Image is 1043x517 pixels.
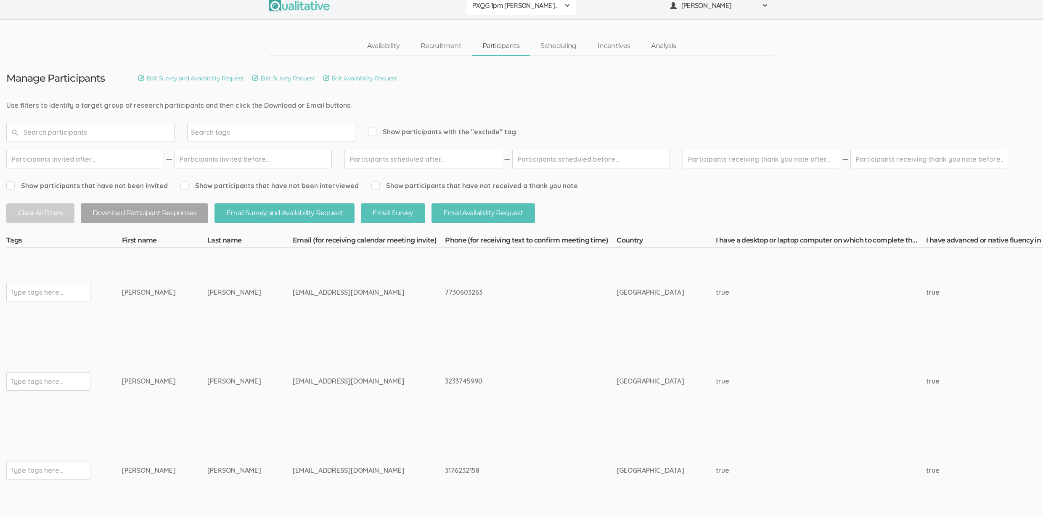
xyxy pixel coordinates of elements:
div: 3233745990 [445,376,585,386]
th: Email (for receiving calendar meeting invite) [293,236,445,248]
th: Country [617,236,716,248]
th: First name [122,236,207,248]
a: Edit Survey and Availability Request [138,74,244,83]
th: I have a desktop or laptop computer on which to complete the session [716,236,926,248]
div: [PERSON_NAME] [122,466,176,475]
div: [PERSON_NAME] [207,288,261,297]
th: Phone (for receiving text to confirm meeting time) [445,236,617,248]
input: Participants receiving thank you note after... [683,150,840,168]
button: Clear All Filters [6,203,74,223]
div: [PERSON_NAME] [122,288,176,297]
div: [PERSON_NAME] [207,376,261,386]
a: Incentives [587,37,641,55]
div: true [716,466,895,475]
th: Tags [6,236,122,248]
a: Analysis [641,37,686,55]
div: 7730603263 [445,288,585,297]
input: Participants invited before... [174,150,332,168]
h3: Manage Participants [6,73,105,84]
div: 3176232158 [445,466,585,475]
span: Show participants that have not been interviewed [180,181,359,191]
span: Show participants that have not received a thank you note [371,181,578,191]
img: dash.svg [503,150,511,168]
img: dash.svg [841,150,850,168]
input: Participants scheduled after... [344,150,502,168]
button: Email Availability Request [431,203,535,223]
a: Edit Survey Request [252,74,315,83]
div: [EMAIL_ADDRESS][DOMAIN_NAME] [293,288,413,297]
a: Recruitment [410,37,472,55]
div: true [716,376,895,386]
img: dash.svg [165,150,173,168]
div: [EMAIL_ADDRESS][DOMAIN_NAME] [293,466,413,475]
a: Scheduling [530,37,587,55]
input: Participants receiving thank you note before... [850,150,1008,168]
button: Download Participant Responses [81,203,208,223]
span: Show participants that have not been invited [6,181,168,191]
input: Type tags here... [10,465,63,476]
div: [GEOGRAPHIC_DATA] [617,466,684,475]
div: true [716,288,895,297]
button: Email Survey and Availability Request [214,203,355,223]
a: Edit Availability Request [323,74,397,83]
input: Type tags here... [10,287,63,298]
div: [GEOGRAPHIC_DATA] [617,376,684,386]
a: Participants [472,37,530,55]
span: [PERSON_NAME] [681,1,757,11]
div: [PERSON_NAME] [122,376,176,386]
input: Participants scheduled before... [512,150,670,168]
input: Search tags [191,127,244,138]
div: [EMAIL_ADDRESS][DOMAIN_NAME] [293,376,413,386]
div: [GEOGRAPHIC_DATA] [617,288,684,297]
input: Search participants [6,123,175,141]
a: Availability [357,37,410,55]
iframe: Chat Widget [1001,477,1043,517]
div: [PERSON_NAME] [207,466,261,475]
input: Participants invited after... [6,150,164,168]
th: Last name [207,236,293,248]
span: PXQG 1pm [PERSON_NAME] (Individual) [472,1,560,11]
input: Type tags here... [10,376,63,387]
button: Email Survey [361,203,425,223]
span: Show participants with the "exclude" tag [368,127,516,137]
